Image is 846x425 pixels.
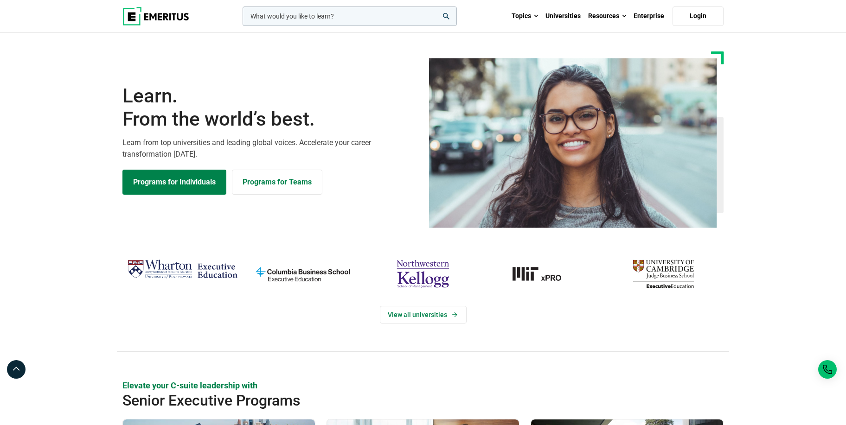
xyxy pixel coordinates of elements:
[232,170,322,195] a: Explore for Business
[488,256,599,292] a: MIT-xPRO
[247,256,358,292] img: columbia-business-school
[367,256,478,292] img: northwestern-kellogg
[673,6,724,26] a: Login
[122,108,417,131] span: From the world’s best.
[127,256,238,283] img: Wharton Executive Education
[488,256,599,292] img: MIT xPRO
[122,380,724,391] p: Elevate your C-suite leadership with
[429,58,717,228] img: Learn from the world's best
[122,84,417,131] h1: Learn.
[122,137,417,160] p: Learn from top universities and leading global voices. Accelerate your career transformation [DATE].
[608,256,719,292] img: cambridge-judge-business-school
[122,391,663,410] h2: Senior Executive Programs
[380,306,467,324] a: View Universities
[122,170,226,195] a: Explore Programs
[243,6,457,26] input: woocommerce-product-search-field-0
